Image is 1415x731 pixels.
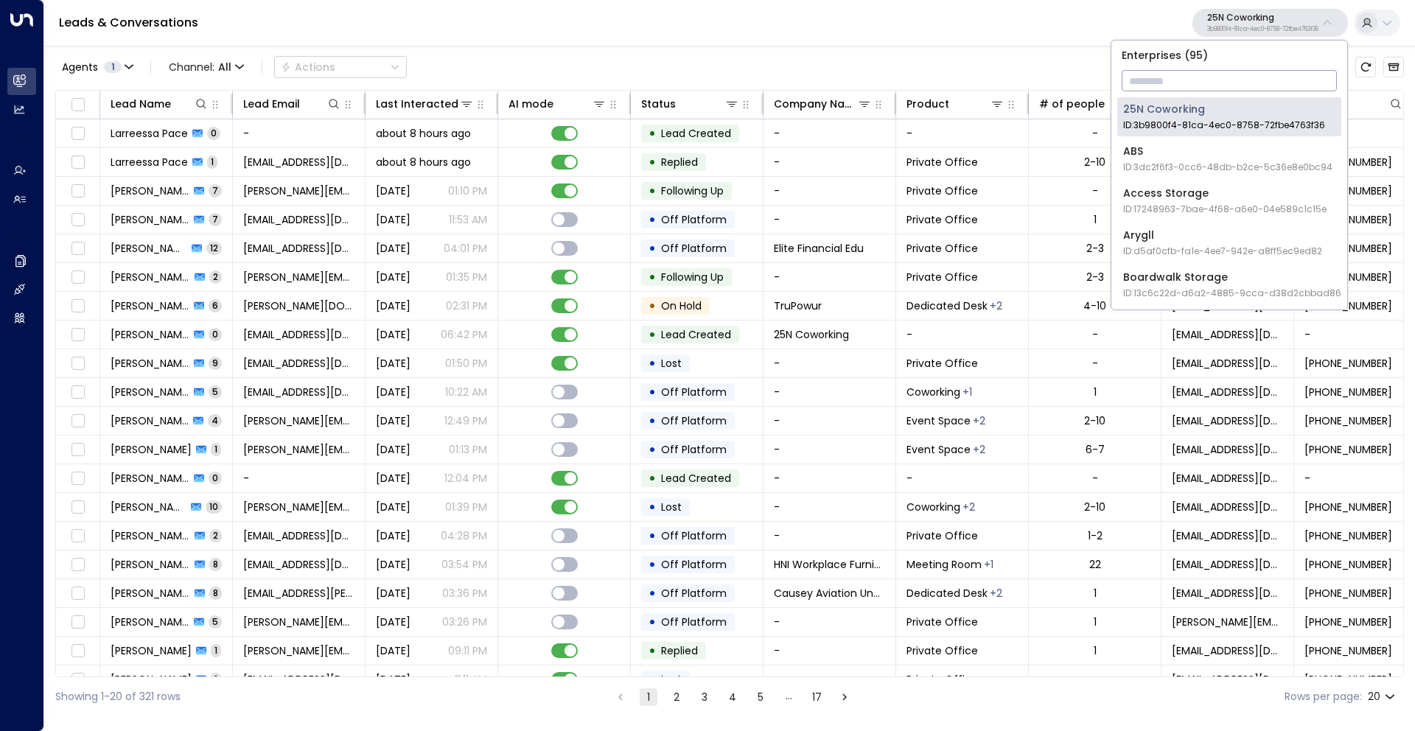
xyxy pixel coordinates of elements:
span: ryan.telford@cencora.com [243,413,354,428]
span: Ryan Telford [111,413,189,428]
span: +16306312422 [1304,270,1392,284]
div: Meeting Room,Private Office [990,298,1002,313]
span: Toggle select row [69,412,87,430]
span: russ.sher@comcast.net [1172,615,1283,629]
span: Sean Grim [111,471,189,486]
span: Sep 22, 2025 [376,586,410,601]
span: Toggle select row [69,383,87,402]
td: - [896,321,1029,349]
td: - [233,464,366,492]
div: 4-10 [1083,298,1106,313]
div: Company Name [774,95,857,113]
div: Private Office [984,557,993,572]
div: Status [641,95,676,113]
span: Toggle select row [69,556,87,574]
span: Lost [661,356,682,371]
span: +12543274208 [1304,528,1392,543]
span: Sep 23, 2025 [376,528,410,543]
div: • [649,408,656,433]
div: # of people [1039,95,1105,113]
p: 04:01 PM [444,241,487,256]
span: Off Platform [661,385,727,399]
span: +18178226997 [1304,241,1392,256]
td: - [764,464,896,492]
span: katie.poole@data-axle.com [243,270,354,284]
p: 03:54 PM [441,557,487,572]
span: Leslie Eichelberger [111,557,190,572]
span: Sep 30, 2025 [376,385,410,399]
button: Go to next page [836,688,853,706]
p: 11:53 AM [449,212,487,227]
p: 01:10 PM [448,183,487,198]
div: 20 [1368,686,1398,707]
span: ed@elitefinancialedu.com [243,241,354,256]
span: russ.sher@comcast.net [243,643,354,658]
span: Off Platform [661,528,727,543]
span: ID: d5af0cfb-fa1e-4ee7-942e-a8ff5ec9ed82 [1123,245,1322,258]
td: - [764,206,896,234]
span: Dedicated Desk [906,298,988,313]
span: Sloane Huber [111,327,189,342]
span: +15635069302 [1304,557,1392,572]
span: Following Up [661,183,724,198]
span: 0 [209,328,222,340]
span: Toggle select row [69,182,87,200]
div: Status [641,95,739,113]
p: 25N Coworking [1207,13,1318,22]
span: Private Office [906,212,978,227]
span: Sep 22, 2025 [376,615,410,629]
span: shelby@rootedresiliencewc.com [243,212,354,227]
div: • [649,236,656,261]
button: Agents1 [55,57,139,77]
td: - [764,263,896,291]
span: ID: 17248963-7bae-4f68-a6e0-04e589c1c15e [1123,203,1327,216]
span: Jurijs Girtakovskis [111,500,186,514]
button: Go to page 3 [696,688,713,706]
span: Sep 29, 2025 [376,413,410,428]
button: Archived Leads [1383,57,1404,77]
span: Off Platform [661,442,727,457]
td: - [764,349,896,377]
div: ABS [1123,144,1332,174]
div: Dedicated Desk [962,385,972,399]
div: 2-10 [1084,500,1105,514]
span: Toggle select row [69,153,87,172]
span: Dedicated Desk [906,586,988,601]
span: Toggle select row [69,354,87,373]
span: 5 [209,615,222,628]
span: Toggle select row [69,239,87,258]
span: Toggle select all [69,96,87,114]
div: Lead Email [243,95,341,113]
span: ID: 13c6c22d-d6a2-4885-9cca-d38d2cbbad86 [1123,287,1341,300]
button: Go to page 5 [752,688,769,706]
span: On Hold [661,298,702,313]
span: Russ Sher [111,643,192,658]
div: 2-3 [1086,270,1104,284]
span: Katie Poole [111,270,190,284]
span: +17209885218 [1304,413,1392,428]
span: +19139917409 [1304,586,1392,601]
div: • [649,523,656,548]
button: Go to page 17 [808,688,825,706]
span: Replied [661,155,698,169]
td: - [764,177,896,205]
span: russ.sher@comcast.net [243,615,354,629]
div: Meeting Room,Private Office [962,500,975,514]
span: TruPowur [774,298,822,313]
span: Off Platform [661,413,727,428]
p: 12:04 PM [444,471,487,486]
span: Sep 22, 2025 [376,557,410,572]
button: Channel:All [163,57,250,77]
span: +13032502250 [1304,500,1392,514]
span: Off Platform [661,615,727,629]
span: Toggle select row [69,297,87,315]
td: - [896,119,1029,147]
span: Sean Grim [111,442,192,457]
span: 4 [208,414,222,427]
span: Sep 30, 2025 [376,356,410,371]
span: 8 [209,558,222,570]
span: noreply@notifications.hubspot.com [1172,586,1283,601]
span: Private Office [906,241,978,256]
span: Private Office [906,183,978,198]
span: 0 [209,472,222,484]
